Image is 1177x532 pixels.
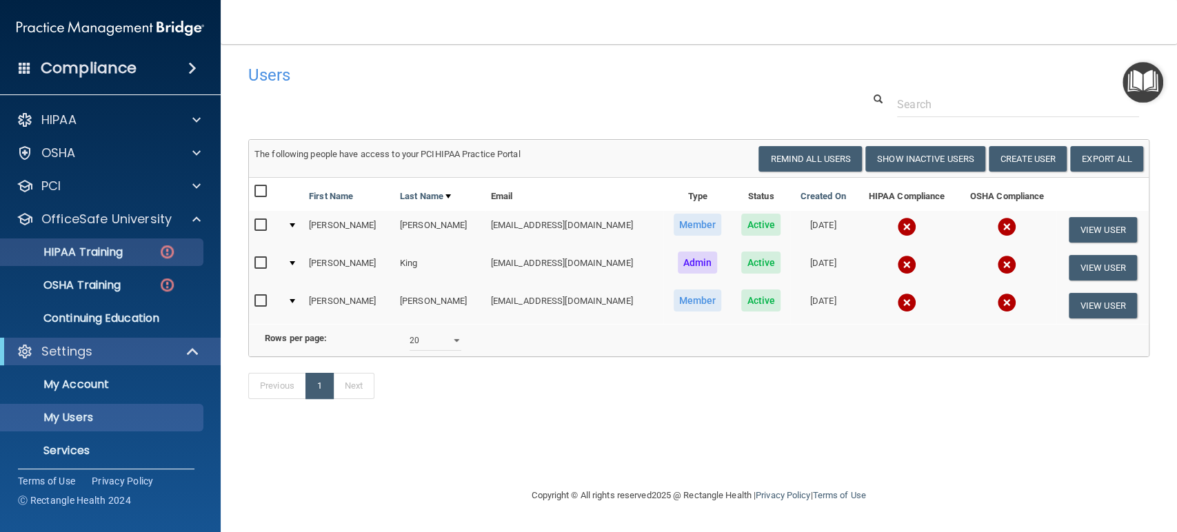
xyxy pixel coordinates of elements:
[674,289,722,311] span: Member
[997,293,1016,312] img: cross.ca9f0e7f.svg
[897,92,1139,117] input: Search
[1069,255,1137,280] button: View User
[9,378,197,391] p: My Account
[9,444,197,458] p: Services
[801,188,846,205] a: Created On
[812,490,865,500] a: Terms of Use
[41,178,61,194] p: PCI
[989,146,1067,172] button: Create User
[394,287,485,324] td: [PERSON_NAME]
[41,211,172,227] p: OfficeSafe University
[303,249,394,287] td: [PERSON_NAME]
[741,289,781,311] span: Active
[159,243,176,260] img: danger-circle.6113f641.png
[790,211,856,249] td: [DATE]
[756,490,810,500] a: Privacy Policy
[997,255,1016,274] img: cross.ca9f0e7f.svg
[400,188,451,205] a: Last Name
[92,474,154,488] a: Privacy Policy
[41,343,92,360] p: Settings
[678,252,718,274] span: Admin
[897,255,916,274] img: cross.ca9f0e7f.svg
[485,249,663,287] td: [EMAIL_ADDRESS][DOMAIN_NAME]
[17,211,201,227] a: OfficeSafe University
[159,276,176,294] img: danger-circle.6113f641.png
[309,188,353,205] a: First Name
[333,373,374,399] a: Next
[1123,62,1163,103] button: Open Resource Center
[17,112,201,128] a: HIPAA
[1069,217,1137,243] button: View User
[9,311,197,325] p: Continuing Education
[790,287,856,324] td: [DATE]
[303,287,394,324] td: [PERSON_NAME]
[674,214,722,236] span: Member
[254,149,521,159] span: The following people have access to your PCIHIPAA Practice Portal
[485,178,663,211] th: Email
[41,145,76,161] p: OSHA
[958,178,1057,211] th: OSHA Compliance
[394,249,485,287] td: King
[865,146,985,172] button: Show Inactive Users
[9,245,123,259] p: HIPAA Training
[18,474,75,488] a: Terms of Use
[17,145,201,161] a: OSHA
[897,217,916,236] img: cross.ca9f0e7f.svg
[856,178,957,211] th: HIPAA Compliance
[1069,293,1137,318] button: View User
[732,178,789,211] th: Status
[997,217,1016,236] img: cross.ca9f0e7f.svg
[18,493,131,507] span: Ⓒ Rectangle Health 2024
[485,211,663,249] td: [EMAIL_ADDRESS][DOMAIN_NAME]
[790,249,856,287] td: [DATE]
[303,211,394,249] td: [PERSON_NAME]
[447,473,951,518] div: Copyright © All rights reserved 2025 @ Rectangle Health | |
[485,287,663,324] td: [EMAIL_ADDRESS][DOMAIN_NAME]
[9,411,197,424] p: My Users
[41,112,77,128] p: HIPAA
[265,333,327,343] b: Rows per page:
[248,66,765,84] h4: Users
[897,293,916,312] img: cross.ca9f0e7f.svg
[305,373,334,399] a: 1
[394,211,485,249] td: [PERSON_NAME]
[248,373,306,399] a: Previous
[758,146,862,172] button: Remind All Users
[17,178,201,194] a: PCI
[663,178,732,211] th: Type
[41,59,137,78] h4: Compliance
[17,343,200,360] a: Settings
[741,252,781,274] span: Active
[1070,146,1143,172] a: Export All
[9,278,121,292] p: OSHA Training
[17,14,204,42] img: PMB logo
[741,214,781,236] span: Active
